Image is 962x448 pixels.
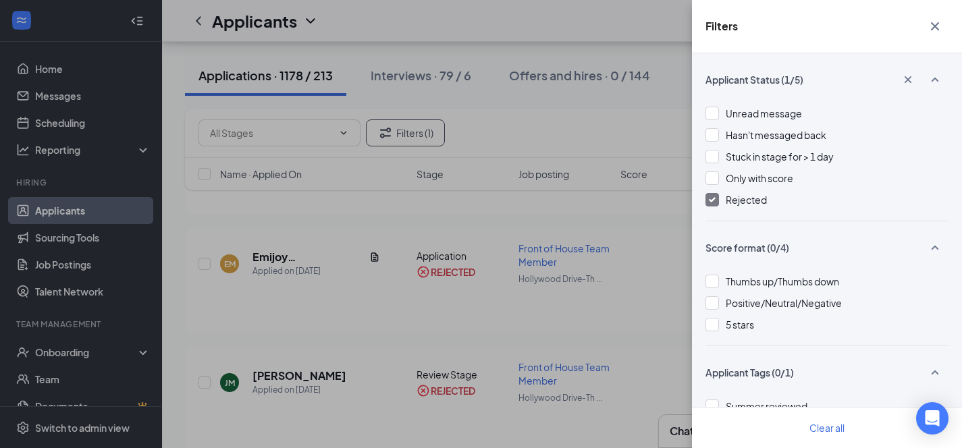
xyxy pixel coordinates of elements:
button: SmallChevronUp [921,235,948,260]
svg: SmallChevronUp [927,240,943,256]
button: SmallChevronUp [921,360,948,385]
span: Only with score [726,172,793,184]
h5: Filters [705,19,738,34]
span: Applicant Tags (0/1) [705,366,794,379]
button: SmallChevronUp [921,67,948,92]
span: Positive/Neutral/Negative [726,297,842,309]
svg: Cross [927,18,943,34]
button: Clear all [793,414,861,441]
span: Score format (0/4) [705,241,789,254]
img: checkbox [709,197,716,202]
div: Open Intercom Messenger [916,402,948,435]
span: Applicant Status (1/5) [705,73,803,86]
span: 5 stars [726,318,754,331]
span: Hasn't messaged back [726,129,826,141]
span: Summer reviewed [726,400,807,412]
span: Stuck in stage for > 1 day [726,150,834,163]
button: Cross [894,68,921,91]
span: Rejected [726,194,767,206]
button: Cross [921,13,948,39]
span: Thumbs up/Thumbs down [726,275,839,287]
svg: SmallChevronUp [927,72,943,88]
span: Unread message [726,107,802,119]
svg: SmallChevronUp [927,364,943,381]
svg: Cross [901,73,915,86]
